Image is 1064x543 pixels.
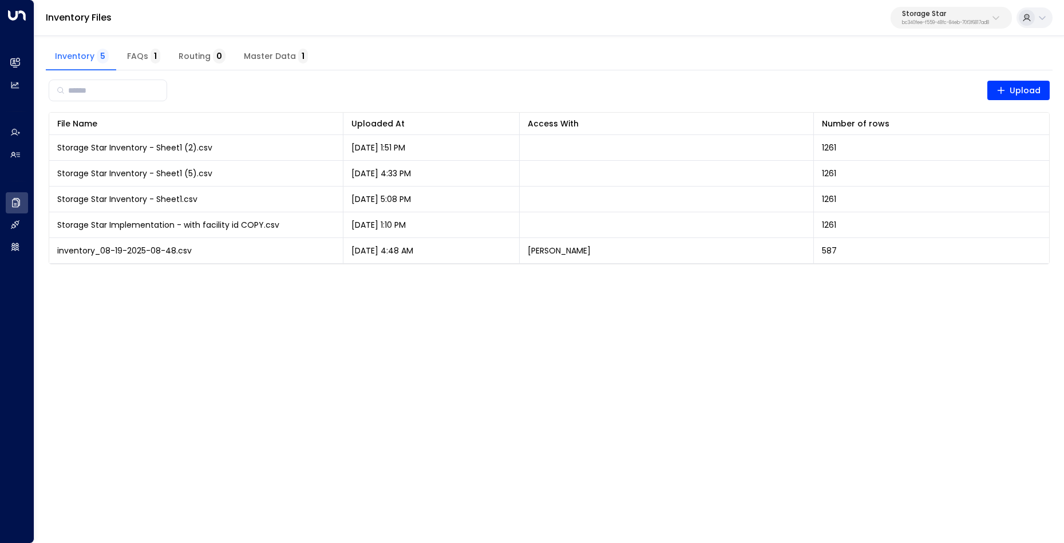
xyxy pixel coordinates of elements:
p: [DATE] 5:08 PM [351,193,411,205]
span: 1 [151,49,160,64]
p: [PERSON_NAME] [528,245,591,256]
div: Uploaded At [351,117,405,130]
span: Inventory [55,51,109,62]
button: Storage Starbc340fee-f559-48fc-84eb-70f3f6817ad8 [891,7,1012,29]
div: Uploaded At [351,117,511,130]
span: Storage Star Inventory - Sheet1 (5).csv [57,168,212,179]
span: 5 [97,49,109,64]
span: Routing [179,51,226,62]
span: 1 [298,49,308,64]
span: Storage Star Inventory - Sheet1.csv [57,193,197,205]
p: [DATE] 1:51 PM [351,142,405,153]
span: FAQs [127,51,160,62]
div: File Name [57,117,97,130]
div: File Name [57,117,335,130]
div: Number of rows [822,117,889,130]
p: Storage Star [902,10,989,17]
p: [DATE] 4:33 PM [351,168,411,179]
span: 1261 [822,219,836,231]
span: 0 [213,49,226,64]
span: 1261 [822,193,836,205]
span: Storage Star Inventory - Sheet1 (2).csv [57,142,212,153]
span: inventory_08-19-2025-08-48.csv [57,245,192,256]
div: Number of rows [822,117,1041,130]
span: Storage Star Implementation - with facility id COPY.csv [57,219,279,231]
span: 1261 [822,142,836,153]
p: [DATE] 4:48 AM [351,245,413,256]
a: Inventory Files [46,11,112,24]
span: 1261 [822,168,836,179]
div: Access With [528,117,805,130]
span: Upload [996,84,1041,98]
span: 587 [822,245,837,256]
span: Master Data [244,51,308,62]
p: bc340fee-f559-48fc-84eb-70f3f6817ad8 [902,21,989,25]
p: [DATE] 1:10 PM [351,219,406,231]
button: Upload [987,81,1050,100]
